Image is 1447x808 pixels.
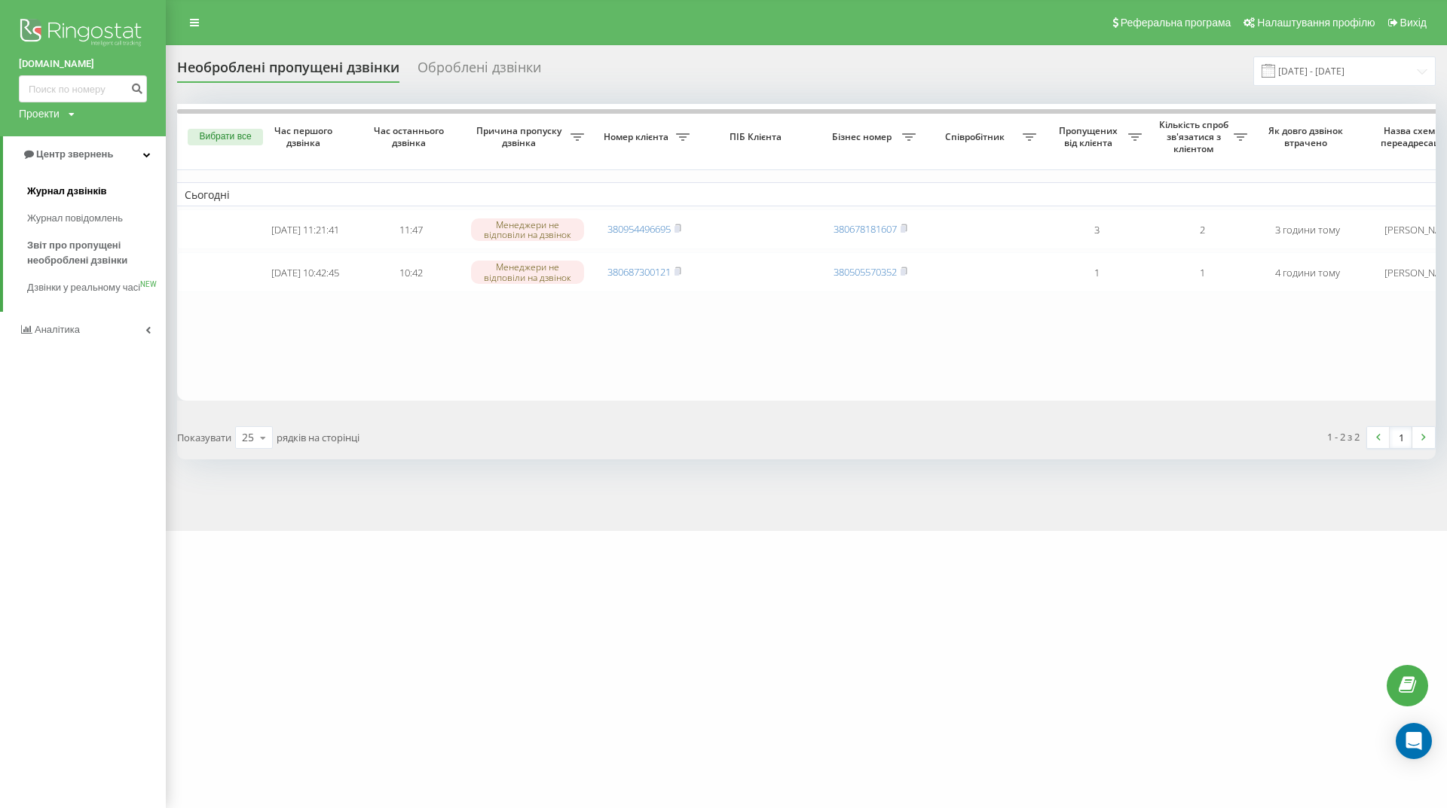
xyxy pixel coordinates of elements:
font: Журнал дзвінків [27,185,107,197]
font: 1 [1094,266,1100,279]
font: Вихід [1400,17,1427,29]
font: Як довго дзвінок втрачено [1268,124,1343,149]
button: Вибрати все [188,129,263,145]
a: Журнал дзвінків [27,178,166,205]
font: Бізнес номер [832,130,892,143]
font: 11:47 [399,223,423,236]
font: Необроблені пропущені дзвінки [177,58,399,76]
a: 380954496695 [607,222,671,236]
input: Поиск по номеру [19,75,147,102]
font: Аналітика [35,324,80,335]
font: [DATE] 11:21:41 [271,223,339,236]
font: Налаштування профілю [1257,17,1375,29]
a: [DOMAIN_NAME] [19,56,147,72]
font: Оброблені дзвінки [418,58,541,76]
font: 4 години тому [1275,266,1340,279]
font: Співробітник [945,130,1005,143]
font: Менеджери не відповіли на дзвінок [484,218,571,241]
font: рядків на сторінці [277,431,359,444]
font: ПІБ Клієнта [730,130,782,143]
font: 1 [1200,266,1205,279]
font: Журнал повідомлень [27,212,123,224]
font: Менеджери не відповіли на дзвінок [484,261,571,283]
font: Центр звернень [36,148,113,160]
a: 380505570352 [834,265,897,279]
font: [DATE] 10:42:45 [271,266,339,279]
font: NEW [140,280,157,288]
font: Показувати [177,431,231,444]
font: Дзвінки у реальному часі [27,282,140,293]
font: Пропущених від клієнта [1059,124,1118,149]
font: 3 години тому [1275,223,1340,236]
a: Журнал повідомлень [27,205,166,232]
font: Причина пропуску дзвінка [476,124,561,149]
font: Проекти [19,108,60,120]
font: Вибрати все [199,131,251,142]
font: 1 - 2 з 2 [1327,430,1360,444]
font: Реферальна програма [1121,17,1231,29]
font: Назва схеми переадресації [1381,124,1444,149]
font: 1 [1399,431,1404,444]
font: [DOMAIN_NAME] [19,58,94,69]
font: Кількість спроб зв'язатися з клієнтом [1159,118,1228,154]
font: Звіт про пропущені необроблені дзвінки [27,239,127,266]
font: Номер клієнта [604,130,668,143]
font: Час останнього дзвінка [374,124,444,149]
a: 380687300121 [607,265,671,279]
div: Open Intercom Messenger [1396,723,1432,759]
a: Центр звернень [3,136,166,172]
img: Ringostat logo [19,15,147,53]
font: 3 [1094,223,1100,236]
a: 380678181607 [834,222,897,236]
a: Звіт про пропущені необроблені дзвінки [27,232,166,274]
font: 10:42 [399,266,423,279]
font: Час першого дзвінка [274,124,332,149]
font: 25 [242,430,254,444]
font: 2 [1200,223,1205,236]
font: Сьогодні [185,188,230,202]
a: Дзвінки у реальному часіNEW [27,274,166,301]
